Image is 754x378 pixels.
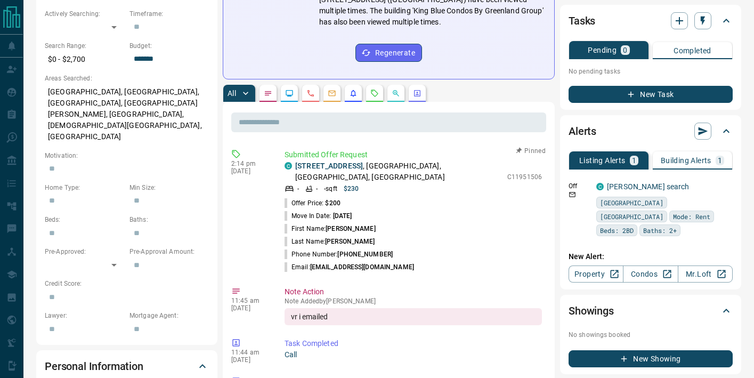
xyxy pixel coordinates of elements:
[718,157,722,164] p: 1
[45,74,209,83] p: Areas Searched:
[569,12,595,29] h2: Tasks
[413,89,421,98] svg: Agent Actions
[129,41,209,51] p: Budget:
[569,330,733,340] p: No showings booked
[579,157,626,164] p: Listing Alerts
[326,225,375,232] span: [PERSON_NAME]
[507,172,542,182] p: C11951506
[264,89,272,98] svg: Notes
[231,356,269,364] p: [DATE]
[285,338,542,349] p: Task Completed
[569,181,590,191] p: Off
[607,182,690,191] a: [PERSON_NAME] search
[355,44,422,62] button: Regenerate
[324,184,337,194] p: - sqft
[674,47,711,54] p: Completed
[370,89,379,98] svg: Requests
[344,184,359,194] p: $230
[231,297,269,304] p: 11:45 am
[285,297,542,305] p: Note Added by [PERSON_NAME]
[632,157,636,164] p: 1
[569,191,576,198] svg: Email
[316,184,318,194] p: -
[569,302,614,319] h2: Showings
[285,308,542,325] div: vr i emailed
[600,197,663,208] span: [GEOGRAPHIC_DATA]
[596,183,604,190] div: condos.ca
[297,184,299,194] p: -
[600,211,663,222] span: [GEOGRAPHIC_DATA]
[678,266,733,283] a: Mr.Loft
[306,89,315,98] svg: Calls
[231,304,269,312] p: [DATE]
[569,350,733,367] button: New Showing
[325,199,340,207] span: $200
[45,279,209,288] p: Credit Score:
[515,146,546,156] button: Pinned
[129,311,209,320] p: Mortgage Agent:
[600,225,634,236] span: Beds: 2BD
[285,198,340,208] p: Offer Price:
[129,247,209,256] p: Pre-Approval Amount:
[337,251,393,258] span: [PHONE_NUMBER]
[45,358,143,375] h2: Personal Information
[623,46,627,54] p: 0
[325,238,375,245] span: [PERSON_NAME]
[285,262,414,272] p: Email:
[569,251,733,262] p: New Alert:
[285,211,352,221] p: Move In Date:
[45,247,124,256] p: Pre-Approved:
[228,90,236,97] p: All
[392,89,400,98] svg: Opportunities
[231,349,269,356] p: 11:44 am
[285,224,376,234] p: First Name:
[285,250,393,259] p: Phone Number:
[569,298,733,324] div: Showings
[285,349,542,360] p: Call
[285,237,375,246] p: Last Name:
[328,89,336,98] svg: Emails
[285,286,542,297] p: Note Action
[569,8,733,34] div: Tasks
[285,162,292,170] div: condos.ca
[349,89,358,98] svg: Listing Alerts
[569,118,733,144] div: Alerts
[45,51,124,68] p: $0 - $2,700
[45,83,209,146] p: [GEOGRAPHIC_DATA], [GEOGRAPHIC_DATA], [GEOGRAPHIC_DATA], [GEOGRAPHIC_DATA][PERSON_NAME], [GEOGRAP...
[310,263,414,271] span: [EMAIL_ADDRESS][DOMAIN_NAME]
[45,41,124,51] p: Search Range:
[569,123,596,140] h2: Alerts
[231,160,269,167] p: 2:14 pm
[623,266,678,283] a: Condos
[285,89,294,98] svg: Lead Browsing Activity
[661,157,711,164] p: Building Alerts
[569,266,623,283] a: Property
[588,46,617,54] p: Pending
[231,167,269,175] p: [DATE]
[643,225,677,236] span: Baths: 2+
[285,149,542,160] p: Submitted Offer Request
[45,311,124,320] p: Lawyer:
[333,212,352,220] span: [DATE]
[569,63,733,79] p: No pending tasks
[129,215,209,224] p: Baths:
[45,183,124,192] p: Home Type:
[295,160,502,183] p: , [GEOGRAPHIC_DATA], [GEOGRAPHIC_DATA], [GEOGRAPHIC_DATA]
[569,86,733,103] button: New Task
[45,151,209,160] p: Motivation:
[673,211,710,222] span: Mode: Rent
[295,162,363,170] a: [STREET_ADDRESS]
[129,9,209,19] p: Timeframe:
[129,183,209,192] p: Min Size:
[45,9,124,19] p: Actively Searching:
[45,215,124,224] p: Beds:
